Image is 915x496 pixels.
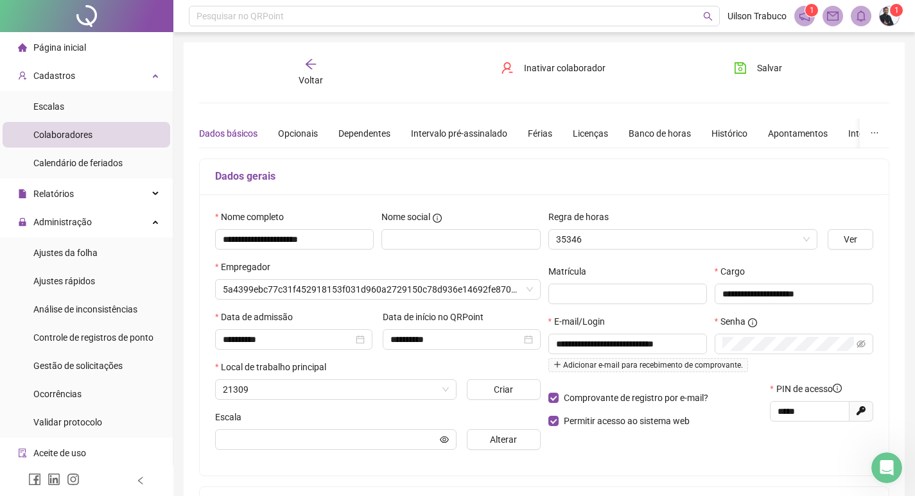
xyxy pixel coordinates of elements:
span: bell [855,10,867,22]
span: Inativar colaborador [524,61,606,75]
button: ellipsis [860,119,889,148]
span: PIN de acesso [776,382,842,396]
span: Ocorrências [33,389,82,399]
span: plus [553,361,561,368]
span: Relatórios [33,189,74,199]
span: notification [799,10,810,22]
label: Regra de horas [548,210,617,224]
span: Voltar [299,75,323,85]
label: Data de admissão [215,310,301,324]
span: search [703,12,713,21]
label: Matrícula [548,264,595,278]
label: Escala [215,410,250,424]
span: Ajustes da folha [33,248,98,258]
span: Validar protocolo [33,417,102,427]
div: Banco de horas [629,126,691,141]
span: Colaboradores [33,130,92,140]
button: Salvar [724,58,792,78]
span: Aceite de uso [33,448,86,458]
span: mail [827,10,839,22]
span: info-circle [833,384,842,393]
span: lock [18,218,27,227]
span: user-delete [501,62,514,74]
sup: 1 [805,4,818,17]
h5: Dados gerais [215,169,873,184]
span: user-add [18,71,27,80]
span: Comprovante de registro por e-mail? [564,393,708,403]
span: 1 [894,6,899,15]
button: Ver [828,229,873,250]
span: Alterar [490,432,517,447]
label: Cargo [715,264,753,278]
iframe: Intercom live chat [871,452,902,483]
span: Escalas [33,101,64,112]
label: Local de trabalho principal [215,360,335,374]
span: Análise de inconsistências [33,304,137,314]
button: Inativar colaborador [491,58,615,78]
span: linkedin [48,473,60,486]
div: Licenças [573,126,608,141]
label: Empregador [215,260,279,274]
span: left [136,476,145,485]
span: info-circle [433,214,442,223]
span: Página inicial [33,42,86,53]
span: Administração [33,217,92,227]
div: Integrações [848,126,896,141]
span: Criar [494,382,513,397]
div: Dados básicos [199,126,257,141]
span: arrow-left [304,58,317,71]
span: Gestão de solicitações [33,361,123,371]
span: audit [18,449,27,458]
span: eye [440,435,449,444]
span: 5a4399ebc77c31f452918153f031d960a2729150c78d936e14692fe870742e7b [223,280,533,299]
div: Opcionais [278,126,318,141]
div: Apontamentos [768,126,828,141]
span: Salvar [757,61,782,75]
img: 38507 [880,6,899,26]
span: Cadastros [33,71,75,81]
label: Nome completo [215,210,292,224]
span: home [18,43,27,52]
div: Histórico [711,126,747,141]
span: Permitir acesso ao sistema web [564,416,690,426]
span: info-circle [748,318,757,327]
span: instagram [67,473,80,486]
span: save [734,62,747,74]
span: facebook [28,473,41,486]
span: 21309 [223,380,449,399]
div: Dependentes [338,126,390,141]
span: eye-invisible [857,339,866,348]
span: Ajustes rápidos [33,276,95,286]
span: 35346 [556,230,810,249]
div: Férias [528,126,552,141]
span: 1 [810,6,814,15]
button: Criar [467,379,541,400]
span: Adicionar e-mail para recebimento de comprovante. [548,358,748,372]
sup: Atualize o seu contato no menu Meus Dados [890,4,903,17]
span: Uilson Trabuco [728,9,787,23]
label: E-mail/Login [548,314,613,329]
span: ellipsis [870,128,879,137]
label: Data de início no QRPoint [383,310,492,324]
span: Ver [844,232,857,246]
span: Nome social [381,210,430,224]
span: Senha [720,314,745,329]
span: Calendário de feriados [33,158,123,168]
button: Alterar [467,429,541,450]
span: Controle de registros de ponto [33,332,153,343]
div: Intervalo pré-assinalado [411,126,507,141]
span: file [18,189,27,198]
